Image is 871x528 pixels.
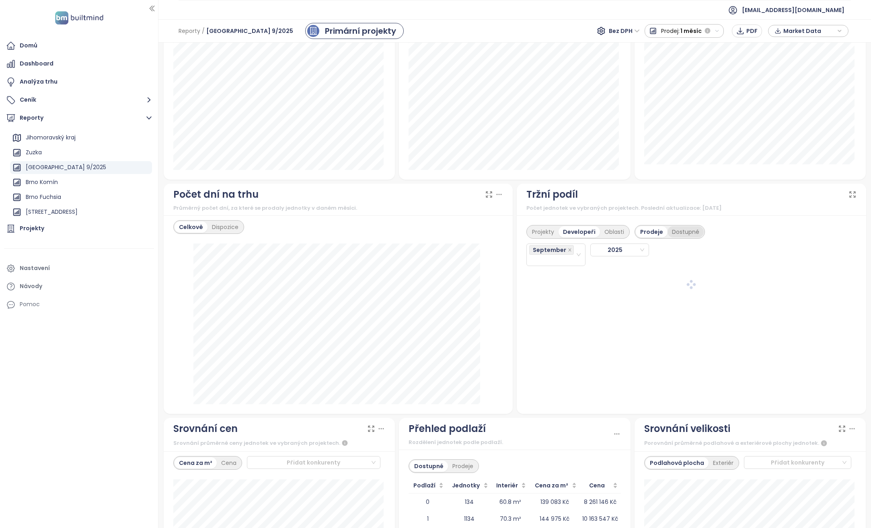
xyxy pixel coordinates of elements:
div: Zuzka [26,147,42,158]
div: [STREET_ADDRESS] [10,206,152,219]
div: Dostupné [668,226,704,237]
div: Srovnání cen [173,421,238,436]
div: Zuzka [10,146,152,159]
div: Cena za m² [175,457,217,469]
span: / [202,24,205,38]
div: Projekty [528,226,559,237]
div: Srovnání velikosti [644,421,730,436]
div: Brno Fuchsia [26,192,61,202]
button: Ceník [4,92,154,108]
td: 70.3 m² [491,510,529,527]
span: close [568,248,572,252]
span: 2025 [593,244,645,256]
div: Přehled podlaží [409,421,486,436]
a: Domů [4,38,154,54]
div: Prodeje [636,226,668,237]
div: Celkově [175,221,207,233]
div: Počet dní na trhu [173,187,259,202]
div: Brno Fuchsia [10,191,152,204]
a: Dashboard [4,56,154,72]
span: Market Data [783,25,835,37]
a: Nastavení [4,260,154,276]
div: Dostupné [410,460,448,472]
div: Jihomoravský kraj [26,133,76,143]
div: Cena [217,457,241,469]
div: Pomoc [20,299,40,309]
div: Dashboard [20,59,53,69]
div: Pomoc [4,297,154,313]
td: 1 [409,510,447,527]
td: 8 261 146 Kč [580,493,621,510]
div: Porovnání průměrné podlahové a exteriérové plochy jednotek. [644,438,857,448]
div: Srovnání průměrné ceny jednotek ve vybraných projektech. [173,438,386,448]
div: [GEOGRAPHIC_DATA] 9/2025 [26,162,106,172]
td: 139 083 Kč [529,493,580,510]
span: 1 měsíc [680,24,702,38]
a: Analýza trhu [4,74,154,90]
div: Oblasti [600,226,629,237]
span: Bez DPH [609,25,640,37]
td: 60.8 m² [491,493,529,510]
a: Projekty [4,221,154,237]
div: [GEOGRAPHIC_DATA] 9/2025 [10,161,152,174]
div: Brno Komín [10,176,152,189]
div: Brno Komín [26,177,58,187]
span: September [533,246,566,254]
div: Jihomoravský kraj [10,131,152,144]
span: Cena [583,481,611,490]
div: Rozdělení jednotek podle podlaží. [409,438,613,446]
div: Primární projekty [325,25,396,37]
div: Průměrný počet dní, za které se prodaly jednotky v daném měsíci. [173,204,503,212]
div: Nastavení [20,263,50,273]
td: 10 163 547 Kč [580,510,621,527]
span: Prodej: [661,24,680,38]
img: logo [53,10,106,26]
div: Developeři [559,226,600,237]
th: Cena [580,478,621,493]
div: Tržní podíl [526,187,578,202]
span: [EMAIL_ADDRESS][DOMAIN_NAME] [742,0,844,20]
a: Návody [4,278,154,295]
div: Exteriér [709,457,738,469]
div: Počet jednotek ve vybraných projektech. Poslední aktualizace: [DATE] [526,204,857,212]
span: Interiér [495,481,520,490]
td: 144 975 Kč [529,510,580,527]
th: Jednotky [447,478,491,493]
button: Reporty [4,110,154,126]
td: 1134 [447,510,491,527]
button: PDF [732,25,762,37]
td: 134 [447,493,491,510]
span: Jednotky [450,481,482,490]
div: [STREET_ADDRESS] [26,207,78,217]
span: Reporty [179,24,200,38]
button: Prodej:1 měsíc [645,24,724,38]
th: Cena za m² [529,478,580,493]
td: 0 [409,493,447,510]
div: Prodeje [448,460,478,472]
span: Podlaží [412,481,437,490]
div: Dispozice [207,221,243,233]
th: Interiér [491,478,529,493]
div: Projekty [20,223,44,233]
div: button [772,25,844,37]
div: Domů [20,41,37,51]
th: Podlaží [409,478,447,493]
div: Podlahová plocha [645,457,709,469]
a: primary [305,23,404,39]
span: [GEOGRAPHIC_DATA] 9/2025 [206,24,293,38]
span: Cena za m² [532,481,570,490]
div: Návody [20,281,42,291]
span: PDF [746,27,758,35]
div: Analýza trhu [20,77,58,87]
span: September [529,245,574,255]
